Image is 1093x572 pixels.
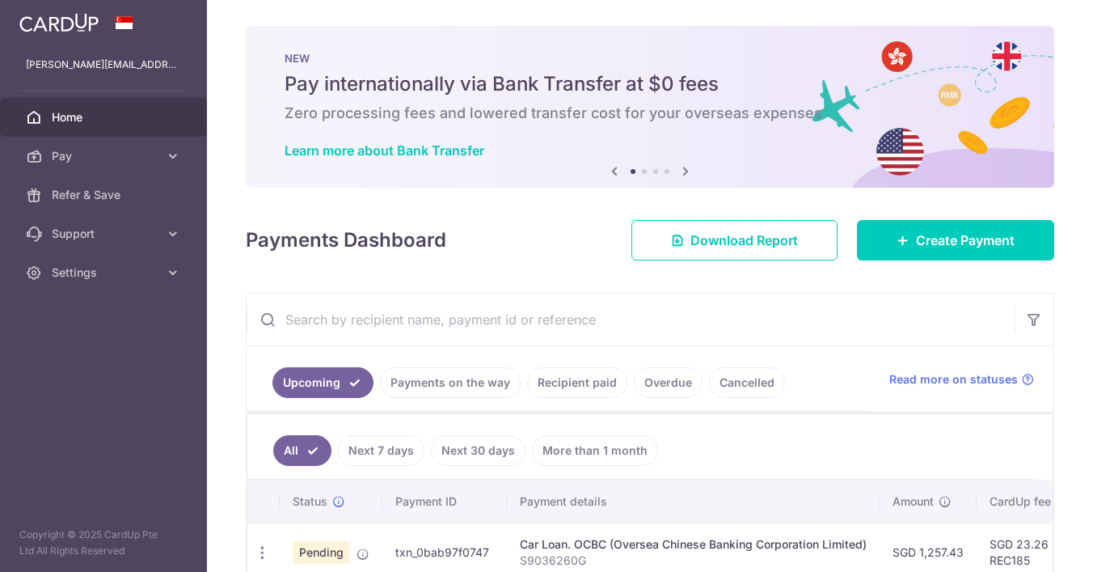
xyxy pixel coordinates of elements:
[709,367,785,398] a: Cancelled
[293,541,350,564] span: Pending
[532,435,658,466] a: More than 1 month
[893,494,934,510] span: Amount
[857,220,1054,261] a: Create Payment
[527,367,627,398] a: Recipient paid
[19,13,99,32] img: CardUp
[889,371,1034,388] a: Read more on statuses
[52,187,158,203] span: Refer & Save
[52,109,158,125] span: Home
[285,52,1015,65] p: NEW
[273,435,331,466] a: All
[272,367,373,398] a: Upcoming
[52,148,158,164] span: Pay
[380,367,521,398] a: Payments on the way
[52,265,158,281] span: Settings
[690,231,798,250] span: Download Report
[285,142,484,159] a: Learn more about Bank Transfer
[889,371,1018,388] span: Read more on statuses
[338,435,424,466] a: Next 7 days
[247,294,1015,345] input: Search by recipient name, payment id or reference
[285,104,1015,123] h6: Zero processing fees and lowered transfer cost for your overseas expenses
[520,536,867,553] div: Car Loan. OCBC (Oversea Chinese Banking Corporation Limited)
[285,71,1015,97] h5: Pay internationally via Bank Transfer at $0 fees
[293,494,327,510] span: Status
[431,435,525,466] a: Next 30 days
[246,226,446,255] h4: Payments Dashboard
[520,553,867,569] p: S9036260G
[52,226,158,242] span: Support
[26,57,181,73] p: [PERSON_NAME][EMAIL_ADDRESS][DOMAIN_NAME]
[507,481,880,523] th: Payment details
[634,367,703,398] a: Overdue
[382,481,507,523] th: Payment ID
[631,220,838,261] a: Download Report
[990,494,1051,510] span: CardUp fee
[916,231,1015,250] span: Create Payment
[246,26,1054,188] img: Bank transfer banner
